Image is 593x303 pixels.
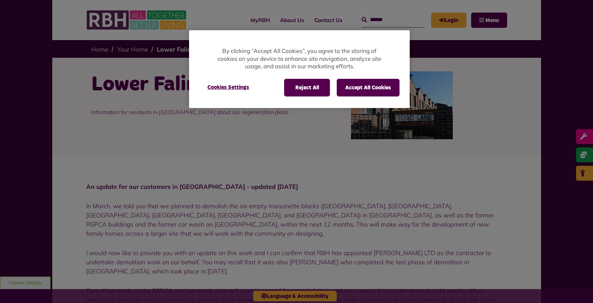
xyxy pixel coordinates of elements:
[284,79,330,96] button: Reject All
[337,79,400,96] button: Accept All Cookies
[189,30,410,108] div: Cookie banner
[199,79,257,96] button: Cookies Settings
[189,30,410,108] div: Privacy
[216,47,383,70] p: By clicking “Accept All Cookies”, you agree to the storing of cookies on your device to enhance s...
